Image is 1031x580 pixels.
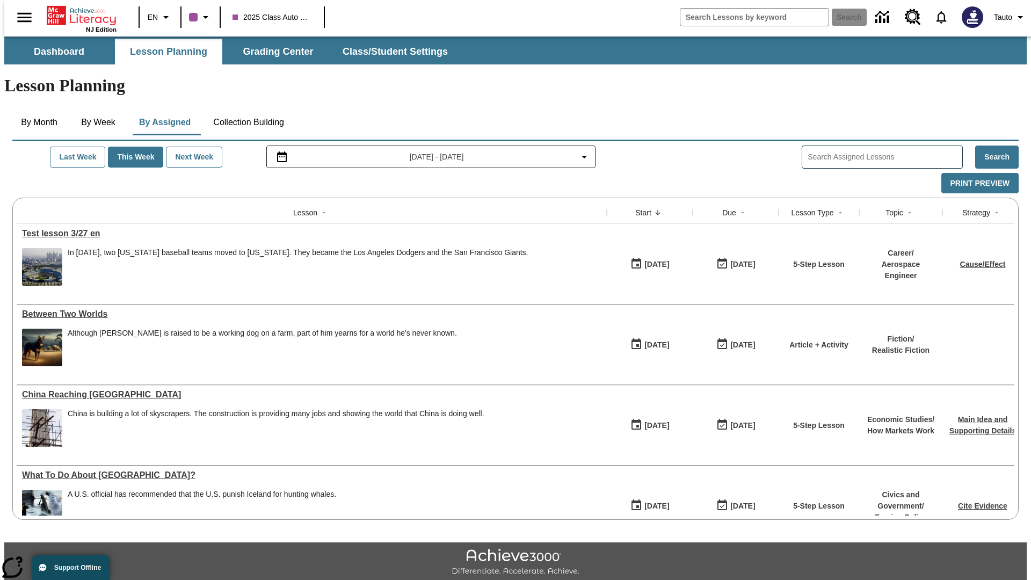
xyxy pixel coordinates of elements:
[578,150,591,163] svg: Collapse Date Range Filter
[115,39,222,64] button: Lesson Planning
[903,206,916,219] button: Sort
[22,329,62,366] img: A dog with dark fur and light tan markings looks off into the distance while sheep graze in the b...
[793,501,845,512] p: 5-Step Lesson
[791,207,833,218] div: Lesson Type
[50,147,105,168] button: Last Week
[867,414,934,425] p: Economic Studies /
[4,37,1027,64] div: SubNavbar
[410,151,464,163] span: [DATE] - [DATE]
[68,248,528,257] div: In [DATE], two [US_STATE] baseball teams moved to [US_STATE]. They became the Los Angeles Dodgers...
[627,335,673,355] button: 09/18/25: First time the lesson was available
[166,147,222,168] button: Next Week
[271,150,591,163] button: Select the date range menu item
[990,8,1031,27] button: Profile/Settings
[68,329,457,338] div: Although [PERSON_NAME] is raised to be a working dog on a farm, part of him yearns for a world he...
[975,146,1019,169] button: Search
[22,390,601,400] div: China Reaching New Heights
[644,258,669,271] div: [DATE]
[644,419,669,432] div: [DATE]
[452,549,579,576] img: Achieve3000 Differentiate Accelerate Achieve
[317,206,330,219] button: Sort
[22,390,601,400] a: China Reaching New Heights, Lessons
[68,409,484,418] div: China is building a lot of skyscrapers. The construction is providing many jobs and showing the w...
[789,339,848,351] p: Article + Activity
[108,147,163,168] button: This Week
[293,207,317,218] div: Lesson
[54,564,101,571] span: Support Offline
[334,39,456,64] button: Class/Student Settings
[22,229,601,238] a: Test lesson 3/27 en, Lessons
[872,334,930,345] p: Fiction /
[32,555,110,580] button: Support Offline
[12,110,66,135] button: By Month
[68,490,336,499] div: A U.S. official has recommended that the U.S. punish Iceland for hunting whales.
[68,409,484,447] div: China is building a lot of skyscrapers. The construction is providing many jobs and showing the w...
[4,76,1027,96] h1: Lesson Planning
[143,8,177,27] button: Language: EN, Select a language
[960,260,1006,269] a: Cause/Effect
[962,6,983,28] img: Avatar
[651,206,664,219] button: Sort
[68,329,457,366] div: Although Chip is raised to be a working dog on a farm, part of him yearns for a world he's never ...
[224,39,332,64] button: Grading Center
[47,4,117,33] div: Home
[990,206,1003,219] button: Sort
[962,207,990,218] div: Strategy
[22,470,601,480] a: What To Do About Iceland? , Lessons
[22,470,601,480] div: What To Do About Iceland?
[713,254,759,274] button: 09/19/25: Last day the lesson can be accessed
[68,490,336,527] div: A U.S. official has recommended that the U.S. punish Iceland for hunting whales.
[713,335,759,355] button: 09/18/25: Last day the lesson can be accessed
[885,207,903,218] div: Topic
[958,502,1007,510] a: Cite Evidence
[713,496,759,516] button: 09/16/25: Last day the lesson can be accessed
[9,2,40,33] button: Open side menu
[713,415,759,436] button: 09/18/25: Last day the lesson can be accessed
[148,12,158,23] span: EN
[680,9,829,26] input: search field
[865,489,937,512] p: Civics and Government /
[949,415,1016,435] a: Main Idea and Supporting Details
[5,39,113,64] button: Dashboard
[68,248,528,286] span: In 1958, two New York baseball teams moved to California. They became the Los Angeles Dodgers and...
[233,12,312,23] span: 2025 Class Auto Grade 13
[730,499,755,513] div: [DATE]
[730,419,755,432] div: [DATE]
[71,110,125,135] button: By Week
[4,39,458,64] div: SubNavbar
[130,110,199,135] button: By Assigned
[865,248,937,259] p: Career /
[793,259,845,270] p: 5-Step Lesson
[898,3,927,32] a: Resource Center, Will open in new tab
[865,259,937,281] p: Aerospace Engineer
[927,3,955,31] a: Notifications
[22,229,601,238] div: Test lesson 3/27 en
[872,345,930,356] p: Realistic Fiction
[644,499,669,513] div: [DATE]
[941,173,1019,194] button: Print Preview
[627,415,673,436] button: 09/17/25: First time the lesson was available
[627,254,673,274] button: 09/19/25: First time the lesson was available
[22,309,601,319] a: Between Two Worlds, Lessons
[627,496,673,516] button: 09/15/25: First time the lesson was available
[865,512,937,523] p: Foreign Policy
[644,338,669,352] div: [DATE]
[47,5,117,26] a: Home
[736,206,749,219] button: Sort
[869,3,898,32] a: Data Center
[955,3,990,31] button: Select a new avatar
[86,26,117,33] span: NJ Edition
[994,12,1012,23] span: Tauto
[22,409,62,447] img: Construction workers working on a steel structure at a construction site, with a skyscraper in th...
[22,248,62,286] img: Dodgers stadium.
[834,206,847,219] button: Sort
[185,8,216,27] button: Class color is purple. Change class color
[22,490,62,527] img: Whale corpse being sprayed with water.
[730,338,755,352] div: [DATE]
[635,207,651,218] div: Start
[730,258,755,271] div: [DATE]
[808,149,962,165] input: Search Assigned Lessons
[722,207,736,218] div: Due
